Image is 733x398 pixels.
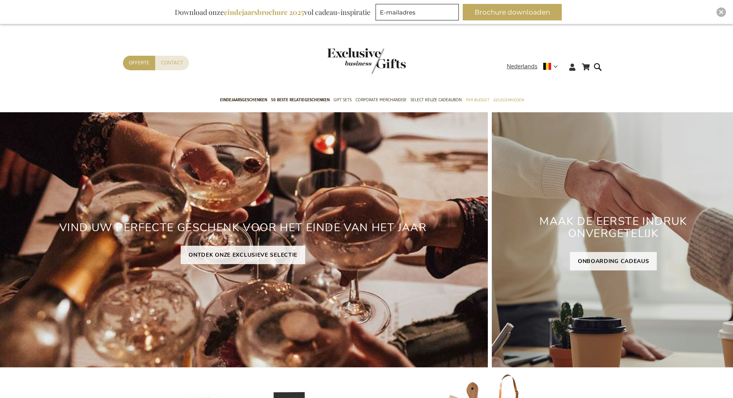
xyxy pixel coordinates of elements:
[327,48,406,74] img: Exclusive Business gifts logo
[334,96,352,104] span: Gift Sets
[570,252,657,270] a: ONBOARDING CADEAUS
[123,56,155,70] a: Offerte
[465,96,489,104] span: Per Budget
[493,96,524,104] span: Gelegenheden
[507,62,537,71] span: Nederlands
[220,96,267,104] span: Eindejaarsgeschenken
[717,7,726,17] div: Close
[327,48,366,74] a: store logo
[376,4,461,23] form: marketing offers and promotions
[719,10,724,15] img: Close
[181,246,305,264] a: ONTDEK ONZE EXCLUSIEVE SELECTIE
[507,62,563,71] div: Nederlands
[271,96,330,104] span: 50 beste relatiegeschenken
[356,96,407,104] span: Corporate Merchandise
[376,4,459,20] input: E-mailadres
[224,7,304,17] b: eindejaarsbrochure 2025
[171,4,374,20] div: Download onze vol cadeau-inspiratie
[155,56,189,70] a: Contact
[410,96,462,104] span: Select Keuze Cadeaubon
[463,4,562,20] button: Brochure downloaden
